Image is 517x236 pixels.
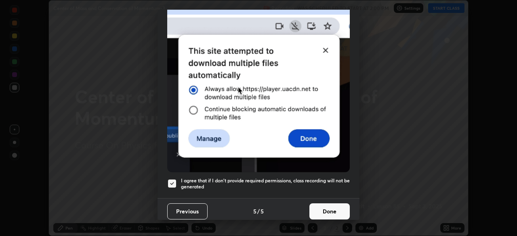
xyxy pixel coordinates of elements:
button: Done [309,203,350,219]
h4: / [257,207,260,215]
h5: I agree that if I don't provide required permissions, class recording will not be generated [181,178,350,190]
h4: 5 [261,207,264,215]
button: Previous [167,203,208,219]
h4: 5 [253,207,256,215]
